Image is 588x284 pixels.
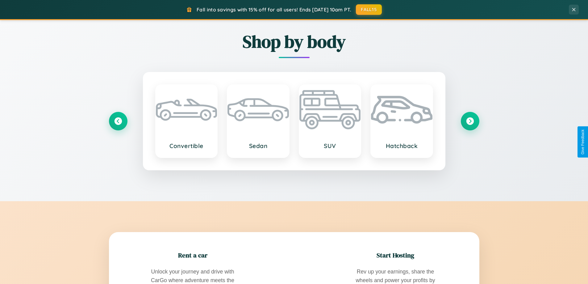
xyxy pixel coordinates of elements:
div: Give Feedback [581,129,585,155]
h2: Start Hosting [377,251,414,260]
h3: Hatchback [377,142,426,150]
h3: Sedan [234,142,283,150]
h3: Convertible [162,142,211,150]
h3: SUV [306,142,355,150]
h2: Rent a car [178,251,207,260]
h2: Shop by body [109,30,479,53]
button: FALL15 [356,4,382,15]
span: Fall into savings with 15% off for all users! Ends [DATE] 10am PT. [197,6,351,13]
